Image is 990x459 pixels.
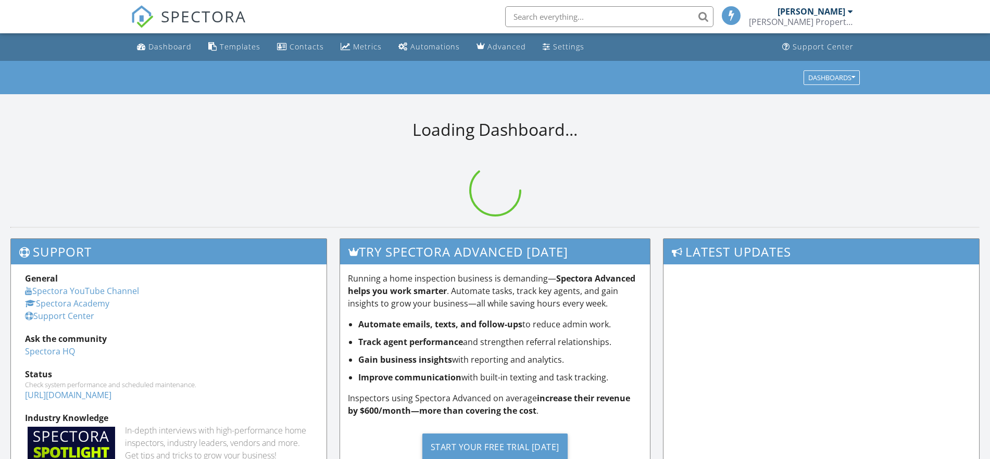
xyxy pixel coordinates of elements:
[273,37,328,57] a: Contacts
[358,372,461,383] strong: Improve communication
[358,354,452,365] strong: Gain business insights
[353,42,382,52] div: Metrics
[793,42,854,52] div: Support Center
[204,37,265,57] a: Templates
[348,272,642,310] p: Running a home inspection business is demanding— . Automate tasks, track key agents, and gain ins...
[749,17,853,27] div: Baker Property Inspections
[11,239,327,264] h3: Support
[25,412,312,424] div: Industry Knowledge
[472,37,530,57] a: Advanced
[394,37,464,57] a: Automations (Basic)
[220,42,260,52] div: Templates
[25,380,312,389] div: Check system performance and scheduled maintenance.
[25,368,312,380] div: Status
[348,392,642,417] p: Inspectors using Spectora Advanced on average .
[358,318,522,330] strong: Automate emails, texts, and follow-ups
[778,37,858,57] a: Support Center
[148,42,192,52] div: Dashboard
[340,239,649,264] h3: Try spectora advanced [DATE]
[161,5,246,27] span: SPECTORA
[410,42,460,52] div: Automations
[25,298,109,309] a: Spectora Academy
[778,6,845,17] div: [PERSON_NAME]
[25,389,111,401] a: [URL][DOMAIN_NAME]
[358,353,642,366] li: with reporting and analytics.
[133,37,196,57] a: Dashboard
[358,371,642,384] li: with built-in texting and task tracking.
[348,392,630,416] strong: increase their revenue by $600/month—more than covering the cost
[505,6,713,27] input: Search everything...
[290,42,324,52] div: Contacts
[25,346,75,357] a: Spectora HQ
[663,239,979,264] h3: Latest Updates
[25,285,139,297] a: Spectora YouTube Channel
[358,336,642,348] li: and strengthen referral relationships.
[487,42,526,52] div: Advanced
[336,37,386,57] a: Metrics
[131,5,154,28] img: The Best Home Inspection Software - Spectora
[804,70,860,85] button: Dashboards
[358,336,463,348] strong: Track agent performance
[131,14,246,36] a: SPECTORA
[358,318,642,330] li: to reduce admin work.
[538,37,588,57] a: Settings
[348,273,635,297] strong: Spectora Advanced helps you work smarter
[25,273,58,284] strong: General
[808,74,855,81] div: Dashboards
[25,310,94,322] a: Support Center
[25,333,312,345] div: Ask the community
[553,42,584,52] div: Settings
